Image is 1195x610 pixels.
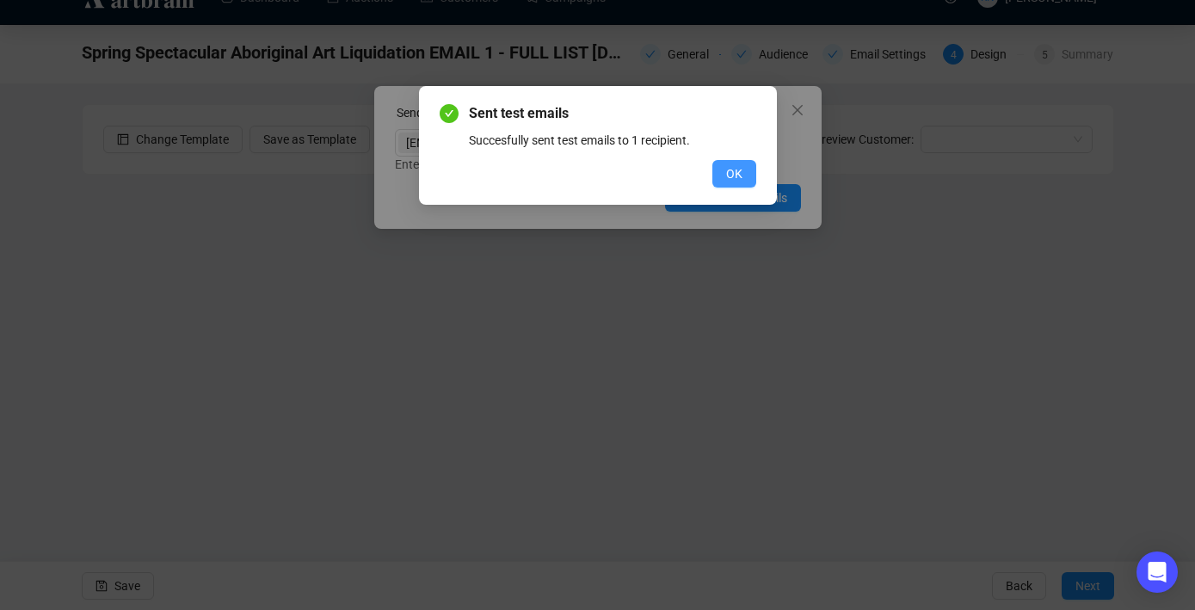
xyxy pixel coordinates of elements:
button: OK [712,160,756,188]
span: Sent test emails [469,103,756,124]
span: OK [726,164,742,183]
div: Open Intercom Messenger [1136,551,1178,593]
span: check-circle [440,104,459,123]
div: Succesfully sent test emails to 1 recipient. [469,131,756,150]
